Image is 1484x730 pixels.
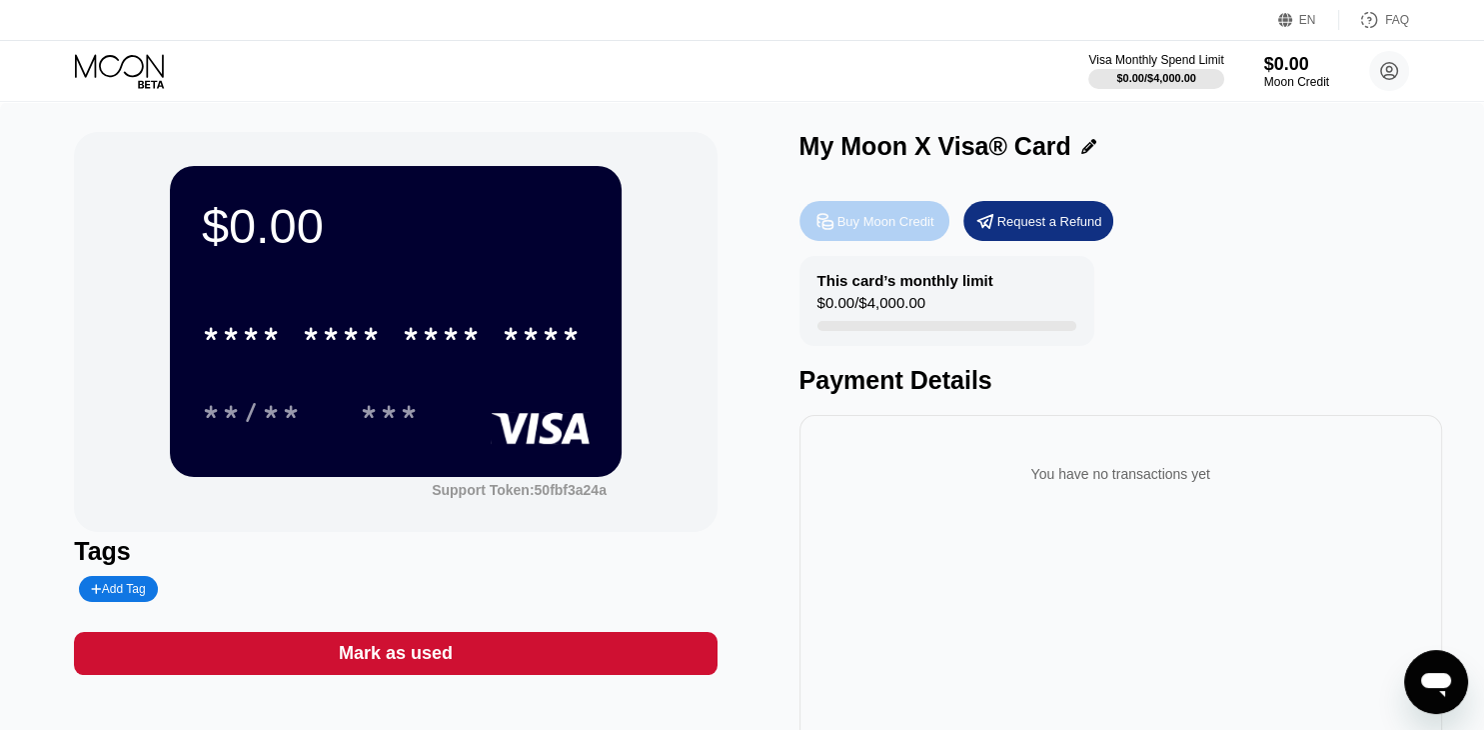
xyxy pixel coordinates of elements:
div: $0.00 [202,198,590,254]
div: My Moon X Visa® Card [799,132,1071,161]
div: Payment Details [799,366,1442,395]
div: Add Tag [79,576,157,602]
div: Support Token:50fbf3a24a [432,482,607,498]
div: EN [1299,13,1316,27]
div: $0.00 [1264,54,1329,75]
div: FAQ [1339,10,1409,30]
div: Request a Refund [963,201,1113,241]
iframe: Button to launch messaging window [1404,650,1468,714]
div: Support Token: 50fbf3a24a [432,482,607,498]
div: $0.00 / $4,000.00 [1116,72,1196,84]
div: Visa Monthly Spend Limit$0.00/$4,000.00 [1088,53,1223,89]
div: $0.00Moon Credit [1264,54,1329,89]
div: EN [1278,10,1339,30]
div: This card’s monthly limit [817,272,993,289]
div: Request a Refund [997,213,1102,230]
div: FAQ [1385,13,1409,27]
div: Mark as used [74,632,717,675]
div: Buy Moon Credit [799,201,949,241]
div: Mark as used [339,642,453,665]
div: Add Tag [91,582,145,596]
div: You have no transactions yet [815,446,1426,502]
div: Tags [74,537,717,566]
div: Moon Credit [1264,75,1329,89]
div: $0.00 / $4,000.00 [817,294,925,321]
div: Visa Monthly Spend Limit [1088,53,1223,67]
div: Buy Moon Credit [837,213,934,230]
